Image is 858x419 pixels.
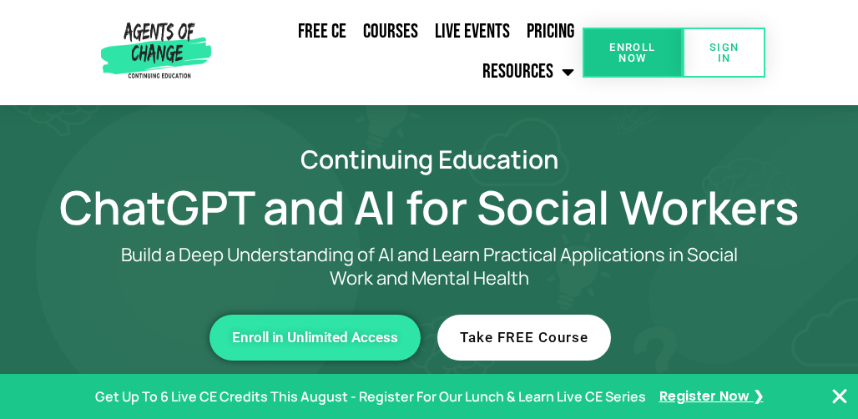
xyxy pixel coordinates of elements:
a: Live Events [426,13,518,51]
a: Courses [355,13,426,51]
a: Pricing [518,13,583,51]
p: Build a Deep Understanding of AI and Learn Practical Applications in Social Work and Mental Health [109,243,749,290]
h2: Continuing Education [42,147,816,171]
span: Enroll in Unlimited Access [232,331,398,345]
a: Take FREE Course [437,315,611,361]
span: Enroll Now [609,42,656,63]
h1: ChatGPT and AI for Social Workers [42,188,816,226]
a: Register Now ❯ [659,385,764,409]
span: SIGN IN [709,42,739,63]
p: Get Up To 6 Live CE Credits This August - Register For Our Lunch & Learn Live CE Series [95,385,646,409]
a: SIGN IN [683,28,766,78]
nav: Menu [216,13,583,93]
a: Enroll Now [583,28,683,78]
button: Close Banner [830,386,850,406]
span: Take FREE Course [460,331,588,345]
a: Enroll in Unlimited Access [209,315,421,361]
a: Resources [474,51,583,93]
a: Free CE [290,13,355,51]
